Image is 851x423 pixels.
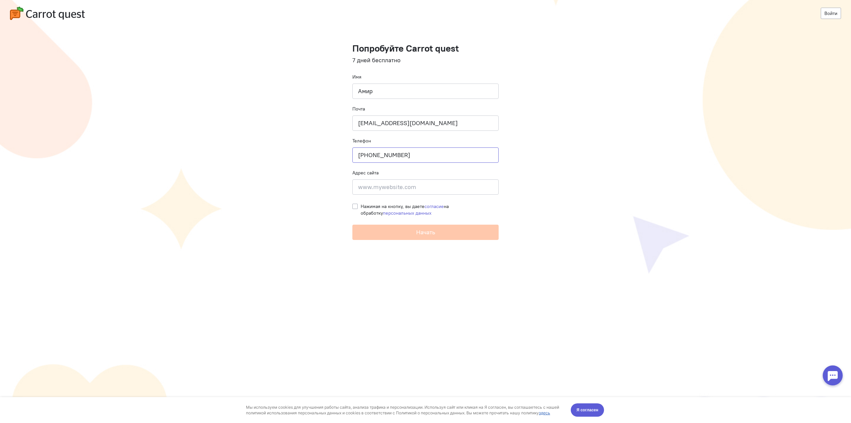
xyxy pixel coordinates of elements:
[352,147,499,163] input: +79001110101
[571,6,604,20] button: Я согласен
[416,228,435,236] span: Начать
[352,84,499,99] input: Ваше имя
[352,225,499,240] button: Начать
[352,57,499,64] h4: 7 дней бесплатно
[576,10,598,16] span: Я согласен
[246,7,563,19] div: Мы используем cookies для улучшения работы сайта, анализа трафика и персонализации. Используя сай...
[425,203,444,209] a: согласие
[352,106,365,112] label: Почта
[539,13,550,18] a: здесь
[361,203,449,216] span: Нажимая на кнопку, вы даете на обработку
[352,43,499,54] h1: Попробуйте Carrot quest
[352,179,499,195] input: www.mywebsite.com
[352,137,371,144] label: Телефон
[352,115,499,131] input: name@company.ru
[352,74,361,80] label: Имя
[352,169,379,176] label: Адрес сайта
[383,210,431,216] a: персональных данных
[821,8,841,19] a: Войти
[10,7,85,20] img: carrot-quest-logo.svg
